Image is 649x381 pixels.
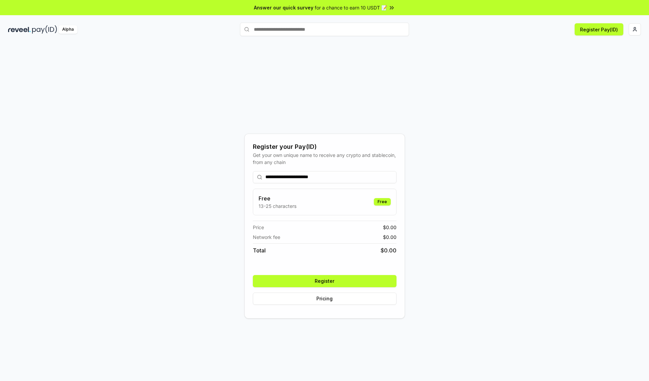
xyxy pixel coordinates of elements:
[253,152,396,166] div: Get your own unique name to receive any crypto and stablecoin, from any chain
[383,234,396,241] span: $ 0.00
[259,194,296,202] h3: Free
[253,234,280,241] span: Network fee
[381,246,396,254] span: $ 0.00
[374,198,391,206] div: Free
[8,25,31,34] img: reveel_dark
[315,4,387,11] span: for a chance to earn 10 USDT 📝
[253,246,266,254] span: Total
[253,293,396,305] button: Pricing
[253,224,264,231] span: Price
[383,224,396,231] span: $ 0.00
[254,4,313,11] span: Answer our quick survey
[259,202,296,210] p: 13-25 characters
[253,142,396,152] div: Register your Pay(ID)
[575,23,623,35] button: Register Pay(ID)
[58,25,77,34] div: Alpha
[253,275,396,287] button: Register
[32,25,57,34] img: pay_id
